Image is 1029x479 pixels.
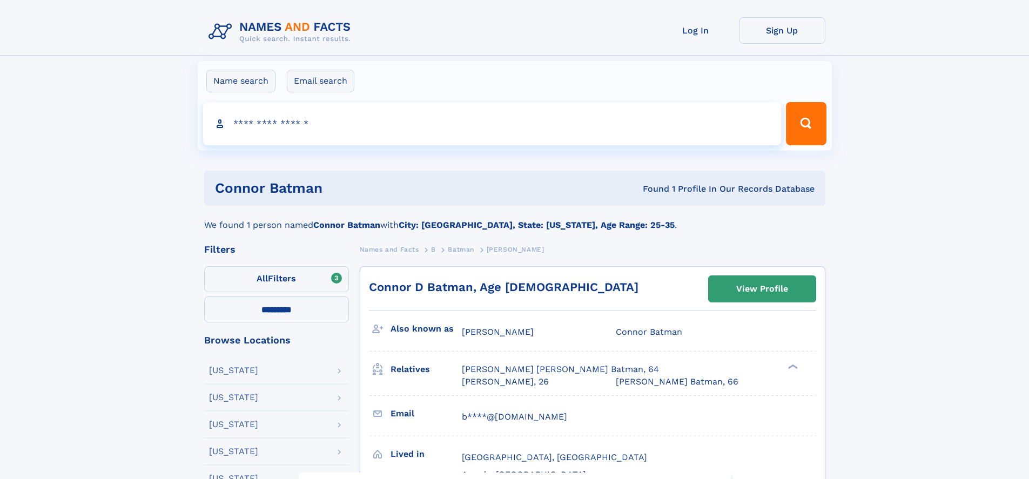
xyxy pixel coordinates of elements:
[399,220,675,230] b: City: [GEOGRAPHIC_DATA], State: [US_STATE], Age Range: 25-35
[462,452,647,462] span: [GEOGRAPHIC_DATA], [GEOGRAPHIC_DATA]
[462,376,549,388] a: [PERSON_NAME], 26
[431,242,436,256] a: B
[653,17,739,44] a: Log In
[709,276,816,302] a: View Profile
[462,327,534,337] span: [PERSON_NAME]
[209,447,258,456] div: [US_STATE]
[391,360,462,379] h3: Relatives
[209,393,258,402] div: [US_STATE]
[391,445,462,463] h3: Lived in
[391,320,462,338] h3: Also known as
[786,102,826,145] button: Search Button
[785,363,798,370] div: ❯
[209,366,258,375] div: [US_STATE]
[739,17,825,44] a: Sign Up
[313,220,380,230] b: Connor Batman
[448,246,474,253] span: Batman
[448,242,474,256] a: Batman
[462,363,659,375] a: [PERSON_NAME] [PERSON_NAME] Batman, 64
[204,335,349,345] div: Browse Locations
[204,17,360,46] img: Logo Names and Facts
[736,276,788,301] div: View Profile
[616,327,682,337] span: Connor Batman
[287,70,354,92] label: Email search
[391,404,462,423] h3: Email
[616,376,738,388] a: [PERSON_NAME] Batman, 66
[431,246,436,253] span: B
[204,245,349,254] div: Filters
[369,280,638,294] a: Connor D Batman, Age [DEMOGRAPHIC_DATA]
[204,206,825,232] div: We found 1 person named with .
[203,102,782,145] input: search input
[360,242,419,256] a: Names and Facts
[204,266,349,292] label: Filters
[215,181,483,195] h1: Connor Batman
[209,420,258,429] div: [US_STATE]
[206,70,275,92] label: Name search
[487,246,544,253] span: [PERSON_NAME]
[257,273,268,284] span: All
[482,183,815,195] div: Found 1 Profile In Our Records Database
